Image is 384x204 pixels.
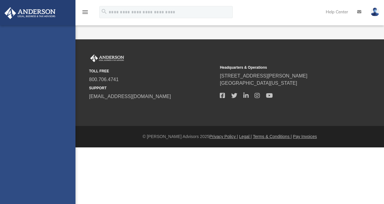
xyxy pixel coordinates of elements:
[89,77,119,82] a: 800.706.4741
[82,8,89,16] i: menu
[239,134,252,139] a: Legal |
[220,81,297,86] a: [GEOGRAPHIC_DATA][US_STATE]
[210,134,238,139] a: Privacy Policy |
[101,8,107,15] i: search
[253,134,292,139] a: Terms & Conditions |
[89,68,216,74] small: TOLL FREE
[82,12,89,16] a: menu
[293,134,317,139] a: Pay Invoices
[220,65,346,70] small: Headquarters & Operations
[75,133,384,140] div: © [PERSON_NAME] Advisors 2025
[220,73,307,78] a: [STREET_ADDRESS][PERSON_NAME]
[370,8,379,16] img: User Pic
[89,85,216,91] small: SUPPORT
[89,54,125,62] img: Anderson Advisors Platinum Portal
[3,7,57,19] img: Anderson Advisors Platinum Portal
[89,94,171,99] a: [EMAIL_ADDRESS][DOMAIN_NAME]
